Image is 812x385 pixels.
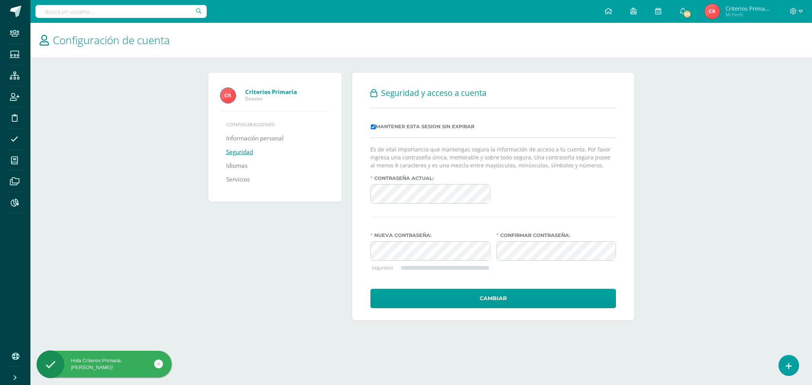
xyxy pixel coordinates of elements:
a: Seguridad [226,145,253,159]
span: Configuración de cuenta [53,33,170,47]
a: Idiomas [226,159,247,173]
p: Es de vital importancia que mantengas segura la información de acceso a tu cuenta. Por favor ingr... [370,145,616,169]
button: Cambiar [370,289,616,308]
label: Mantener esta sesion sin expirar [371,124,474,129]
label: Contraseña actual: [370,175,490,181]
span: Director [245,95,330,102]
li: Configuraciones [226,121,324,128]
div: Hola Criterios Primaria, [PERSON_NAME]! [37,357,172,371]
div: Seguridad [372,264,401,270]
span: Seguridad y acceso a cuenta [381,87,487,98]
label: Confirmar contraseña: [496,232,616,238]
label: Nueva contraseña: [370,232,490,238]
input: Mantener esta sesion sin expirar [371,124,376,129]
a: Información personal [226,132,284,145]
span: 114 [683,10,691,18]
img: 42b31e381e1bcf599d8a02dbc9c6d5f6.png [705,4,720,19]
a: Criterios Primaria [245,88,330,95]
strong: Criterios Primaria [245,88,297,95]
span: Criterios Primaria [726,5,771,12]
span: Mi Perfil [726,11,771,18]
img: Profile picture of Criterios Primaria [220,88,236,103]
input: Busca un usuario... [35,5,207,18]
a: Servicios [226,173,250,186]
